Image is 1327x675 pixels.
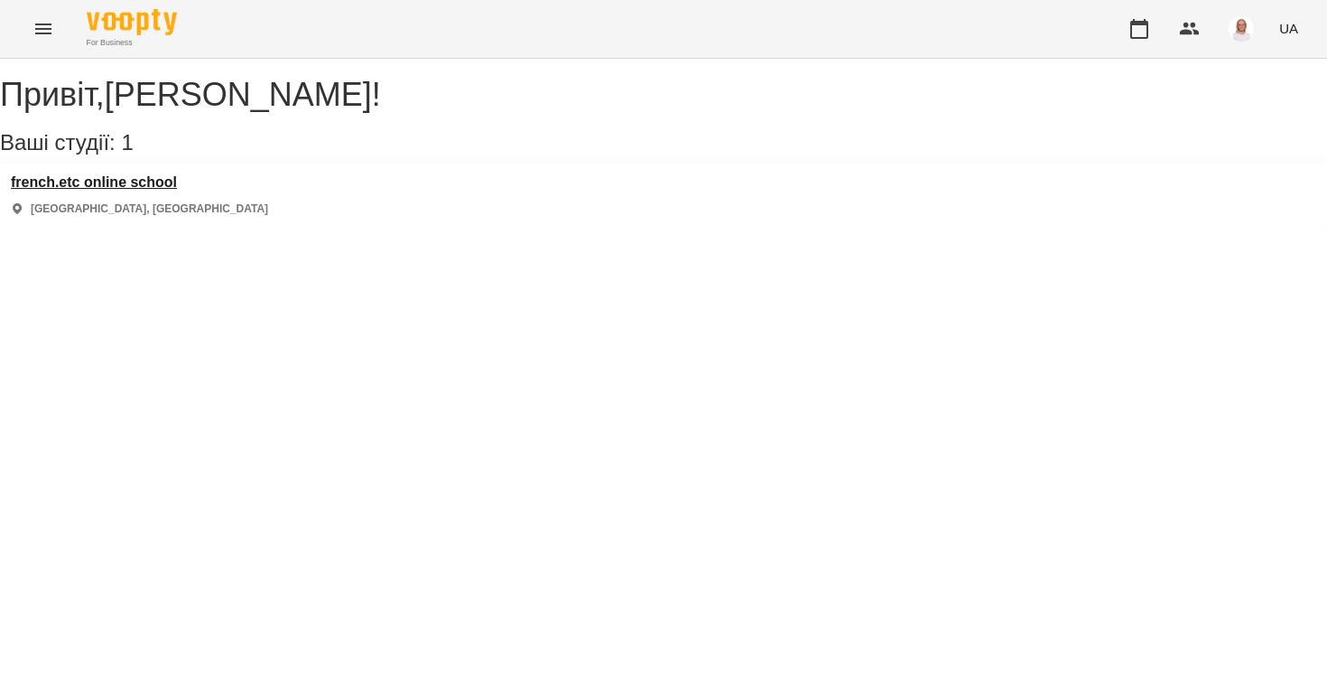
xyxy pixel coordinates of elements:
span: UA [1279,19,1298,38]
img: 7b3448e7bfbed3bd7cdba0ed84700e25.png [1229,16,1254,42]
img: Voopty Logo [87,9,177,35]
button: Menu [22,7,65,51]
span: For Business [87,37,177,49]
a: french.etc online school [11,174,268,191]
p: [GEOGRAPHIC_DATA], [GEOGRAPHIC_DATA] [31,202,268,217]
span: 1 [121,130,133,155]
button: UA [1272,12,1305,45]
